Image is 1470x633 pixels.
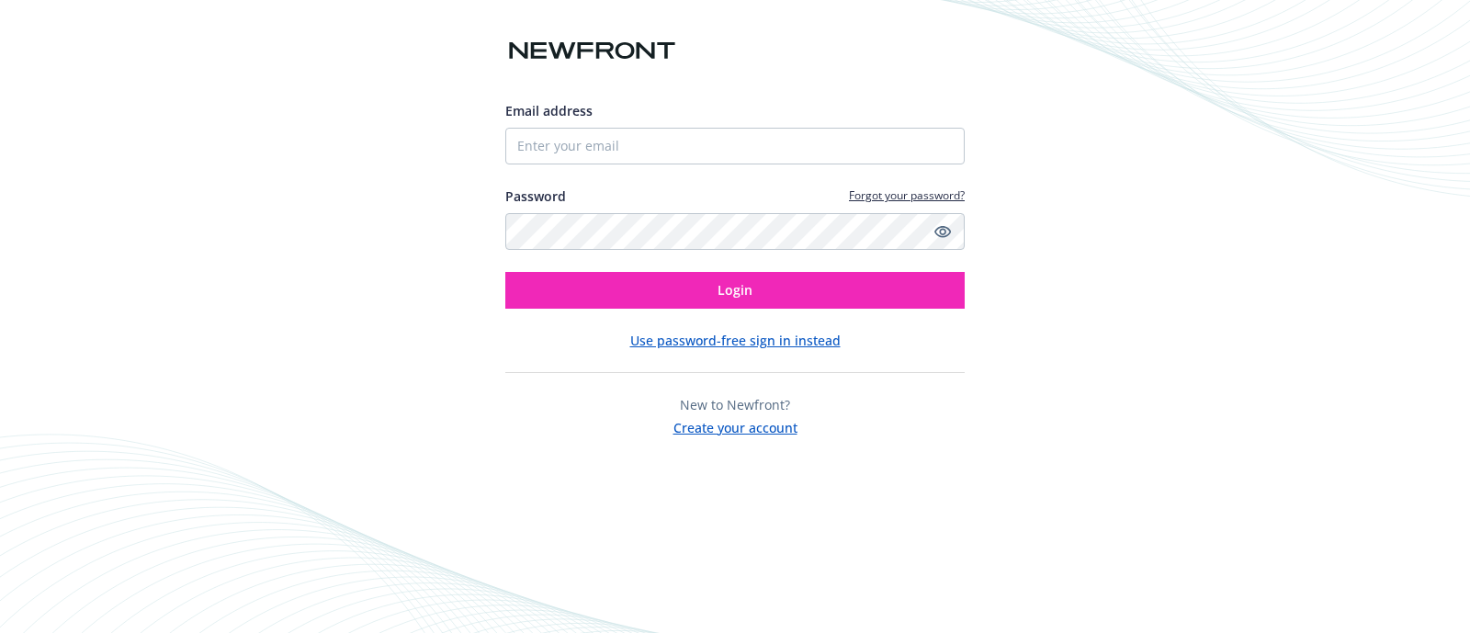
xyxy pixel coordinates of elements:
span: New to Newfront? [680,396,790,413]
input: Enter your email [505,128,965,164]
a: Show password [932,220,954,243]
input: Enter your password [505,213,965,250]
span: Email address [505,102,593,119]
img: Newfront logo [505,35,679,67]
button: Create your account [673,414,797,437]
a: Forgot your password? [849,187,965,203]
button: Use password-free sign in instead [630,331,841,350]
label: Password [505,187,566,206]
span: Login [718,281,752,299]
button: Login [505,272,965,309]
